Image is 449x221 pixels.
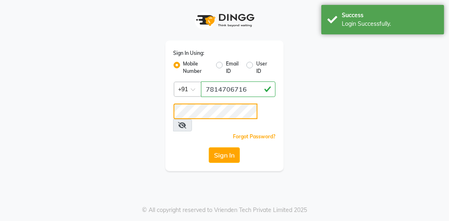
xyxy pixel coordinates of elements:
[342,20,438,28] div: Login Successfully.
[174,104,258,119] input: Username
[192,8,257,32] img: logo1.svg
[233,133,275,140] a: Forgot Password?
[342,11,438,20] div: Success
[226,60,240,75] label: Email ID
[209,147,240,163] button: Sign In
[183,60,210,75] label: Mobile Number
[201,81,276,97] input: Username
[256,60,269,75] label: User ID
[174,50,205,57] label: Sign In Using:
